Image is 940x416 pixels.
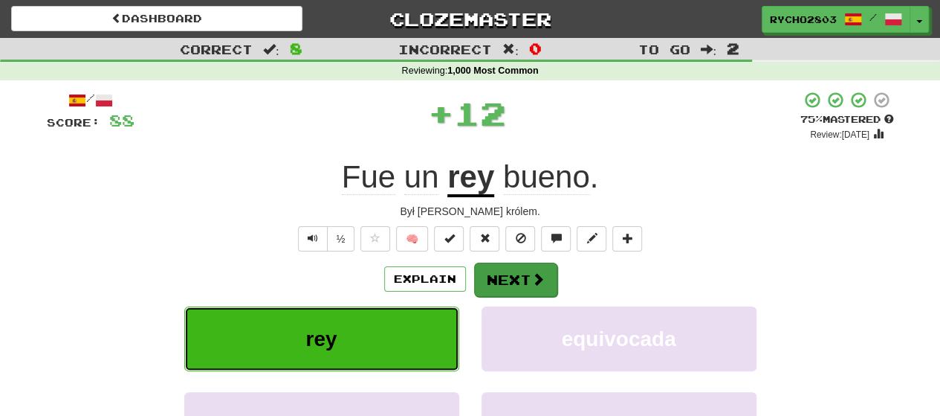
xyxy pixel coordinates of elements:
[447,65,538,76] strong: 1,000 Most Common
[428,91,454,135] span: +
[454,95,506,132] span: 12
[800,113,894,127] div: Mastered
[470,226,499,252] button: Reset to 0% Mastered (alt+r)
[109,111,134,129] span: 88
[577,226,606,252] button: Edit sentence (alt+d)
[612,226,642,252] button: Add to collection (alt+a)
[447,159,494,197] u: rey
[561,327,675,351] span: equivocada
[727,39,739,57] span: 2
[869,12,877,22] span: /
[502,43,519,56] span: :
[800,113,823,125] span: 75 %
[404,159,439,195] span: un
[505,226,535,252] button: Ignore sentence (alt+i)
[434,226,464,252] button: Set this sentence to 100% Mastered (alt+m)
[762,6,910,33] a: Rycho2803 /
[295,226,355,252] div: Text-to-speech controls
[810,129,869,140] small: Review: [DATE]
[47,204,894,219] div: Był [PERSON_NAME] królem.
[474,263,557,297] button: Next
[360,226,390,252] button: Favorite sentence (alt+f)
[298,226,328,252] button: Play sentence audio (ctl+space)
[384,266,466,292] button: Explain
[700,43,716,56] span: :
[180,42,253,57] span: Correct
[290,39,302,57] span: 8
[494,159,598,195] span: .
[342,159,395,195] span: Fue
[47,116,100,129] span: Score:
[325,6,616,32] a: Clozemaster
[770,13,837,26] span: Rycho2803
[263,43,279,56] span: :
[482,307,756,371] button: equivocada
[47,91,134,109] div: /
[305,327,337,351] span: rey
[396,226,428,252] button: 🧠
[398,42,492,57] span: Incorrect
[529,39,542,57] span: 0
[638,42,690,57] span: To go
[541,226,571,252] button: Discuss sentence (alt+u)
[184,307,459,371] button: rey
[11,6,302,31] a: Dashboard
[327,226,355,252] button: ½
[503,159,590,195] span: bueno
